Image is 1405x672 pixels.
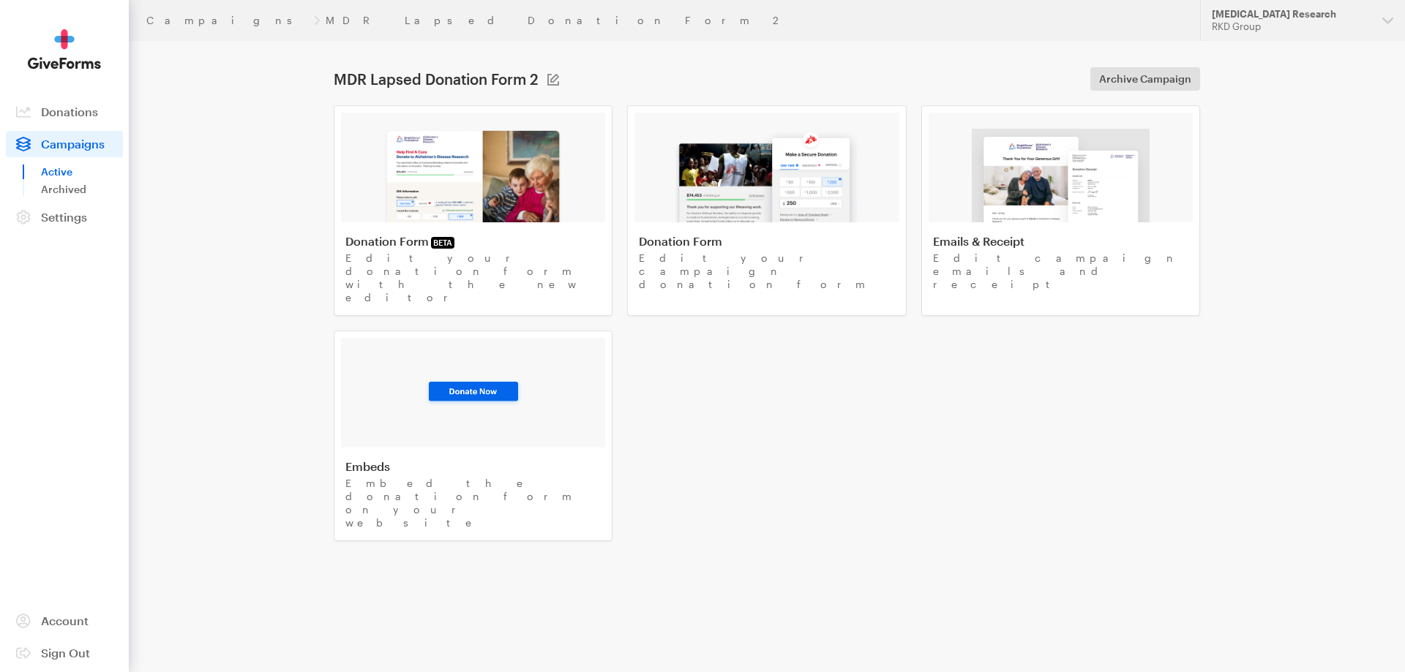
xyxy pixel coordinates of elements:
img: image-3-0695904bd8fc2540e7c0ed4f0f3f42b2ae7fdd5008376bfc2271839042c80776.png [972,129,1149,222]
a: Account [6,608,123,634]
h4: Embeds [345,459,601,474]
img: GiveForms [28,29,101,69]
p: Edit campaign emails and receipt [933,252,1188,291]
a: Campaigns [146,15,308,26]
a: Embeds Embed the donation form on your website [334,331,612,541]
a: Emails & Receipt Edit campaign emails and receipt [921,105,1200,316]
span: BETA [431,237,454,249]
h4: Donation Form [639,234,894,249]
a: Archive Campaign [1090,67,1200,91]
a: MDR Lapsed Donation Form 2 [326,15,782,26]
span: Campaigns [41,137,105,151]
a: Settings [6,204,123,230]
a: Archived [41,181,123,198]
a: Campaigns [6,131,123,157]
a: Donations [6,99,123,125]
h1: MDR Lapsed Donation Form 2 [334,70,539,88]
img: image-2-e181a1b57a52e92067c15dabc571ad95275de6101288912623f50734140ed40c.png [673,129,860,222]
span: Archive Campaign [1099,70,1191,88]
img: image-3-93ee28eb8bf338fe015091468080e1db9f51356d23dce784fdc61914b1599f14.png [424,378,523,407]
span: Donations [41,105,98,118]
a: Donation Form Edit your campaign donation form [627,105,906,316]
img: image-1-83ed7ead45621bf174d8040c5c72c9f8980a381436cbc16a82a0f79bcd7e5139.png [383,129,563,222]
p: Edit your campaign donation form [639,252,894,291]
h4: Emails & Receipt [933,234,1188,249]
span: Settings [41,210,87,224]
p: Embed the donation form on your website [345,477,601,529]
a: Donation FormBETA Edit your donation form with the new editor [334,105,612,316]
div: [MEDICAL_DATA] Research [1212,8,1371,20]
h4: Donation Form [345,234,601,249]
span: Account [41,614,89,627]
div: RKD Group [1212,20,1371,33]
a: Active [41,163,123,181]
p: Edit your donation form with the new editor [345,252,601,304]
